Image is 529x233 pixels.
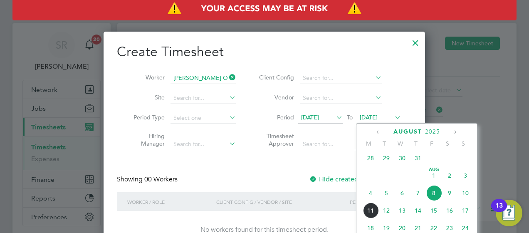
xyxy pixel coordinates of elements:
label: Timesheet Approver [257,132,294,147]
span: 10 [457,185,473,201]
input: Search for... [171,139,236,150]
label: Vendor [257,94,294,101]
label: Site [127,94,165,101]
div: Worker / Role [125,192,214,211]
span: [DATE] [301,114,319,121]
span: 00 Workers [144,175,178,183]
span: 2025 [425,128,440,135]
span: 2 [442,168,457,183]
span: 31 [410,150,426,166]
input: Select one [171,112,236,124]
span: M [361,140,376,147]
label: Hide created timesheets [309,175,393,183]
label: Period Type [127,114,165,121]
span: 15 [426,203,442,218]
span: 7 [410,185,426,201]
label: Worker [127,74,165,81]
input: Search for... [171,72,236,84]
label: Hiring Manager [127,132,165,147]
div: Client Config / Vendor / Site [214,192,348,211]
span: F [424,140,440,147]
input: Search for... [300,92,382,104]
span: 11 [363,203,378,218]
label: Client Config [257,74,294,81]
span: S [440,140,455,147]
span: 13 [394,203,410,218]
span: T [408,140,424,147]
span: 30 [394,150,410,166]
span: Aug [426,168,442,172]
span: W [392,140,408,147]
div: Showing [117,175,179,184]
span: To [344,112,355,123]
span: 17 [457,203,473,218]
span: 16 [442,203,457,218]
span: 6 [394,185,410,201]
span: August [393,128,422,135]
div: 13 [495,206,503,216]
span: 29 [378,150,394,166]
span: 8 [426,185,442,201]
span: 5 [378,185,394,201]
input: Search for... [300,72,382,84]
div: Period [348,192,403,211]
span: S [455,140,471,147]
span: 1 [426,168,442,183]
span: T [376,140,392,147]
span: [DATE] [360,114,378,121]
span: 4 [363,185,378,201]
span: 9 [442,185,457,201]
input: Search for... [171,92,236,104]
span: 14 [410,203,426,218]
input: Search for... [300,139,382,150]
span: 3 [457,168,473,183]
h2: Create Timesheet [117,43,412,61]
button: Open Resource Center, 13 new notifications [496,200,522,226]
label: Period [257,114,294,121]
span: 28 [363,150,378,166]
span: 12 [378,203,394,218]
